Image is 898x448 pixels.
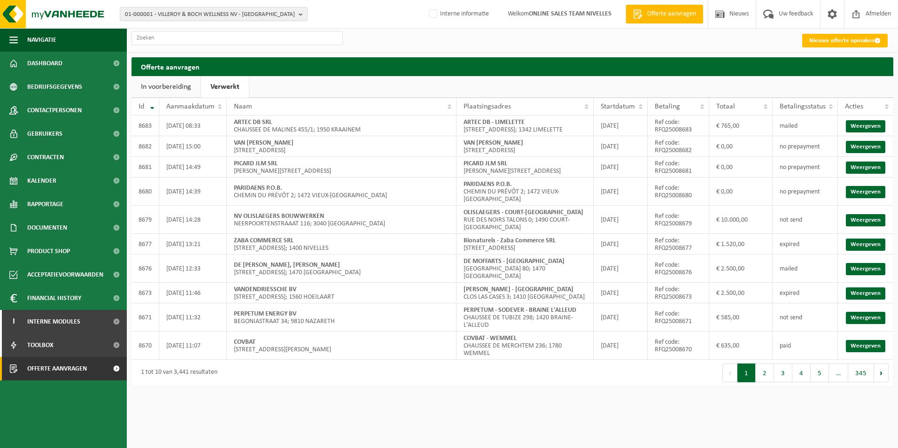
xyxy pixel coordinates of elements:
span: Id [139,103,144,110]
span: expired [780,290,799,297]
td: € 585,00 [709,303,773,332]
span: Startdatum [601,103,635,110]
td: € 0,00 [709,157,773,178]
strong: ONLINE SALES TEAM NIVELLES [529,10,612,17]
td: [DATE] 11:46 [159,283,227,303]
strong: PICARD JLM SRL [234,160,278,167]
td: Ref code: RFQ25008677 [648,234,709,255]
td: [STREET_ADDRESS]; 1560 HOEILAART [227,283,457,303]
td: € 2.500,00 [709,255,773,283]
td: € 0,00 [709,178,773,206]
strong: NV OLISLAEGERS BOUWWERKEN [234,213,324,220]
td: [STREET_ADDRESS]; 1400 NIVELLES [227,234,457,255]
a: Weergeven [846,239,885,251]
a: Weergeven [846,287,885,300]
td: 8679 [132,206,159,234]
a: Verwerkt [201,76,249,98]
strong: COVBAT [234,339,255,346]
span: paid [780,342,791,349]
td: Ref code: RFQ25008671 [648,303,709,332]
td: € 1.520,00 [709,234,773,255]
td: BEGONIASTRAAT 34; 9810 NAZARETH [227,303,457,332]
span: Toolbox [27,333,54,357]
td: [STREET_ADDRESS]; 1342 LIMELETTE [457,116,594,136]
td: [DATE] [594,157,647,178]
td: € 635,00 [709,332,773,360]
td: Ref code: RFQ25008673 [648,283,709,303]
td: 8673 [132,283,159,303]
td: CLOS LAS CASES 3; 1410 [GEOGRAPHIC_DATA] [457,283,594,303]
a: In voorbereiding [132,76,201,98]
td: [DATE] [594,332,647,360]
button: 01-000001 - VILLEROY & BOCH WELLNESS NV - [GEOGRAPHIC_DATA] [120,7,308,21]
strong: Bionaturels - Zaba Commerce SRL [464,237,556,244]
span: Contactpersonen [27,99,82,122]
td: [DATE] [594,178,647,206]
td: [STREET_ADDRESS] [227,136,457,157]
td: [DATE] [594,116,647,136]
td: [DATE] 14:49 [159,157,227,178]
span: … [829,363,848,382]
td: [STREET_ADDRESS]; 1470 [GEOGRAPHIC_DATA] [227,255,457,283]
td: € 2.500,00 [709,283,773,303]
td: € 0,00 [709,136,773,157]
button: 1 [737,363,756,382]
input: Zoeken [132,31,343,45]
span: Totaal [716,103,735,110]
td: 8682 [132,136,159,157]
td: [STREET_ADDRESS] [457,234,594,255]
strong: ZABA COMMERCE SRL [234,237,294,244]
h2: Offerte aanvragen [132,57,893,76]
span: expired [780,241,799,248]
strong: PARIDAENS P.O.B. [464,181,512,188]
strong: OLISLAEGERS - COURT-[GEOGRAPHIC_DATA] [464,209,583,216]
span: Betalingsstatus [780,103,826,110]
strong: PARIDAENS P.O.B. [234,185,282,192]
a: Weergeven [846,340,885,352]
td: [DATE] 14:39 [159,178,227,206]
td: [DATE] [594,206,647,234]
span: Aanmaakdatum [166,103,215,110]
strong: ARTEC DB - LIMELETTE [464,119,525,126]
a: Weergeven [846,141,885,153]
td: Ref code: RFQ25008683 [648,116,709,136]
span: Acties [845,103,863,110]
a: Weergeven [846,120,885,132]
strong: VAN [PERSON_NAME] [464,139,523,147]
a: Weergeven [846,214,885,226]
td: 8680 [132,178,159,206]
strong: DE [PERSON_NAME], [PERSON_NAME] [234,262,340,269]
button: Previous [722,363,737,382]
td: € 765,00 [709,116,773,136]
td: [GEOGRAPHIC_DATA] 80; 1470 [GEOGRAPHIC_DATA] [457,255,594,283]
td: [DATE] 14:28 [159,206,227,234]
span: mailed [780,265,797,272]
strong: COVBAT - WEMMEL [464,335,517,342]
td: NEERPOORTENSTRAAAT 116; 3040 [GEOGRAPHIC_DATA] [227,206,457,234]
td: € 10.000,00 [709,206,773,234]
td: 8677 [132,234,159,255]
td: Ref code: RFQ25008681 [648,157,709,178]
button: 5 [811,363,829,382]
span: Acceptatievoorwaarden [27,263,103,286]
span: Dashboard [27,52,62,75]
strong: VANDENDRIESSCHE BV [234,286,296,293]
td: [DATE] [594,283,647,303]
span: Naam [234,103,252,110]
strong: [PERSON_NAME] - [GEOGRAPHIC_DATA] [464,286,573,293]
span: Navigatie [27,28,56,52]
span: Contracten [27,146,64,169]
a: Weergeven [846,312,885,324]
td: Ref code: RFQ25008680 [648,178,709,206]
td: CHEMIN DU PRÉVÔT 2; 1472 VIEUX-[GEOGRAPHIC_DATA] [227,178,457,206]
span: Rapportage [27,193,63,216]
td: 8683 [132,116,159,136]
td: [DATE] [594,303,647,332]
span: Betaling [655,103,680,110]
button: 345 [848,363,874,382]
td: Ref code: RFQ25008670 [648,332,709,360]
span: Product Shop [27,239,70,263]
td: 8670 [132,332,159,360]
td: CHAUSSEE DE MERCHTEM 236; 1780 WEMMEL [457,332,594,360]
td: [DATE] 11:32 [159,303,227,332]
